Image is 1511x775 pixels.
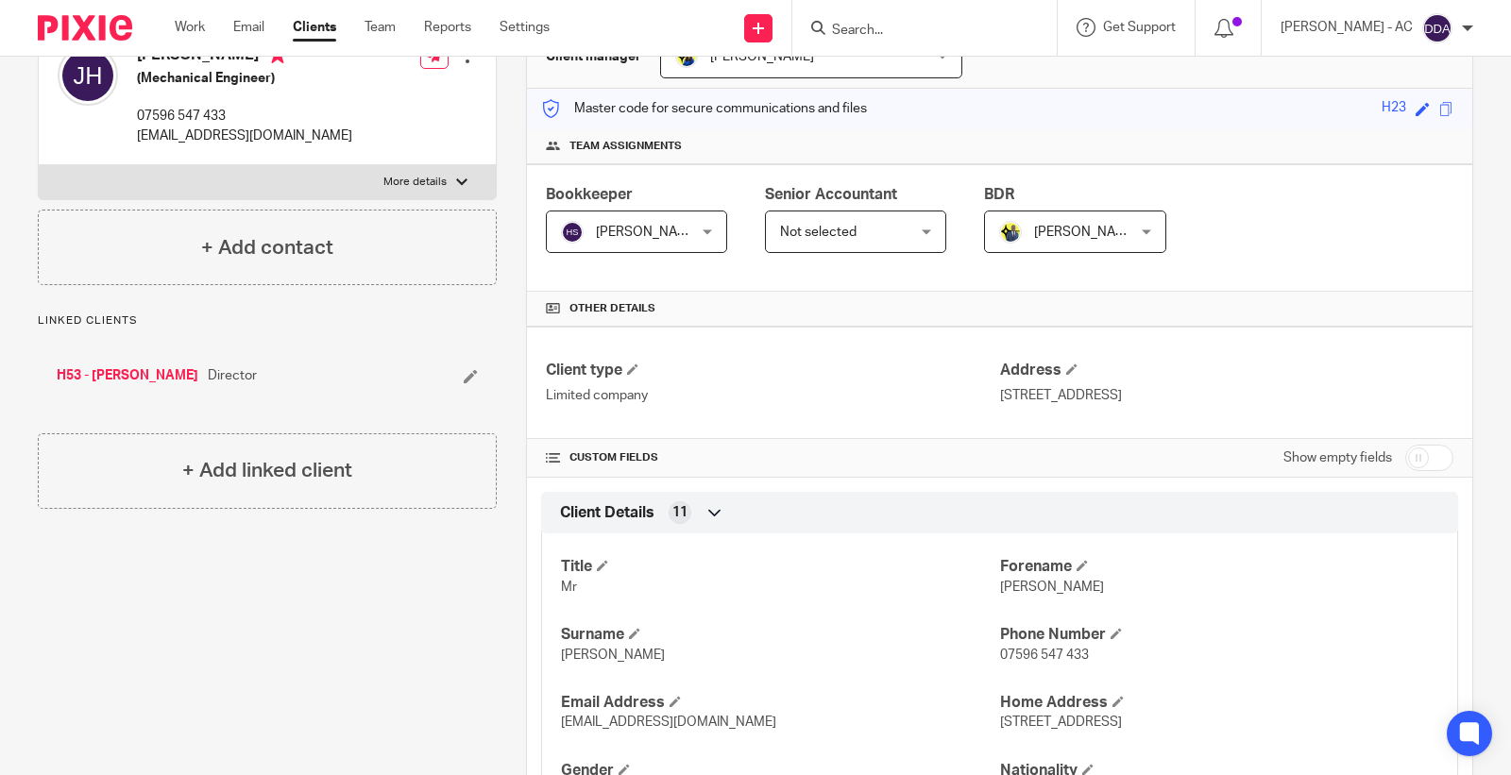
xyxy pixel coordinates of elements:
span: Other details [569,301,655,316]
span: [PERSON_NAME] [561,649,665,662]
span: Bookkeeper [546,187,633,202]
a: Reports [424,18,471,37]
h4: Home Address [1000,693,1438,713]
p: Linked clients [38,313,497,329]
h4: CUSTOM FIELDS [546,450,999,465]
img: Dennis-Starbridge.jpg [999,221,1022,244]
label: Show empty fields [1283,448,1392,467]
h3: Client manager [546,47,641,66]
h4: + Add linked client [182,456,352,485]
span: [PERSON_NAME] [1000,581,1104,594]
h4: Title [561,557,999,577]
p: Master code for secure communications and files [541,99,867,118]
p: [EMAIL_ADDRESS][DOMAIN_NAME] [137,126,352,145]
span: Team assignments [569,139,682,154]
span: [PERSON_NAME] [710,50,814,63]
a: Team [365,18,396,37]
h4: Email Address [561,693,999,713]
input: Search [830,23,1000,40]
a: Clients [293,18,336,37]
span: Director [208,366,257,385]
p: 07596 547 433 [137,107,352,126]
span: [PERSON_NAME] [1034,226,1138,239]
span: [PERSON_NAME] [596,226,700,239]
a: H53 - [PERSON_NAME] [57,366,198,385]
p: [STREET_ADDRESS] [1000,386,1453,405]
p: More details [383,175,447,190]
img: svg%3E [1422,13,1452,43]
img: Pixie [38,15,132,41]
span: [EMAIL_ADDRESS][DOMAIN_NAME] [561,716,776,729]
span: Get Support [1103,21,1176,34]
h4: Client type [546,361,999,380]
div: H23 [1382,98,1406,120]
a: Work [175,18,205,37]
p: Limited company [546,386,999,405]
span: Senior Accountant [765,187,897,202]
span: 11 [672,503,688,522]
span: [STREET_ADDRESS] [1000,716,1122,729]
a: Settings [500,18,550,37]
p: [PERSON_NAME] - AC [1281,18,1413,37]
span: Not selected [780,226,857,239]
img: svg%3E [58,45,118,106]
span: BDR [984,187,1014,202]
img: svg%3E [561,221,584,244]
h4: Address [1000,361,1453,380]
h4: + Add contact [201,233,333,262]
img: Bobo-Starbridge%201.jpg [675,45,698,68]
h4: [PERSON_NAME] [137,45,352,69]
h4: Phone Number [1000,625,1438,645]
span: Client Details [560,503,654,523]
a: Email [233,18,264,37]
h4: Surname [561,625,999,645]
span: 07596 547 433 [1000,649,1089,662]
h4: Forename [1000,557,1438,577]
h5: (Mechanical Engineer) [137,69,352,88]
span: Mr [561,581,577,594]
